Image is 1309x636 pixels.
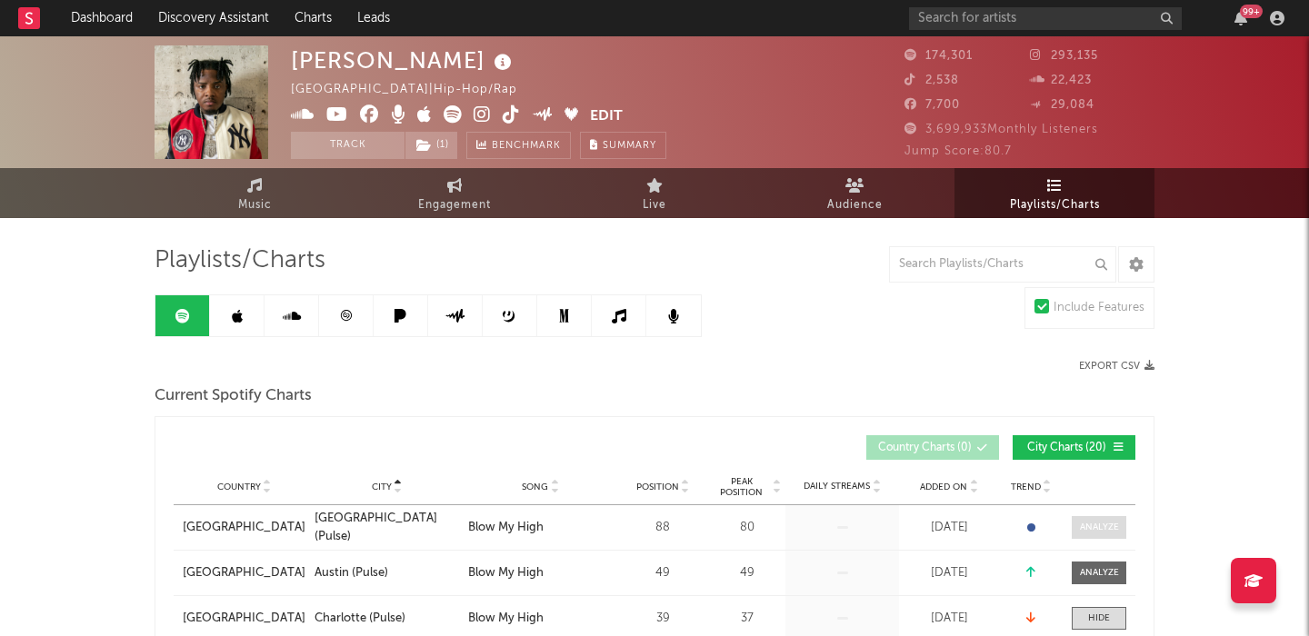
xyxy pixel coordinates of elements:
[904,124,1098,135] span: 3,699,933 Monthly Listeners
[183,564,305,582] a: [GEOGRAPHIC_DATA]
[909,7,1182,30] input: Search for artists
[622,564,704,582] div: 49
[315,610,459,628] a: Charlotte (Pulse)
[1054,297,1144,319] div: Include Features
[1240,5,1263,18] div: 99 +
[920,482,967,492] span: Added On
[405,132,457,159] button: (1)
[492,135,561,157] span: Benchmark
[713,476,770,498] span: Peak Position
[904,99,960,111] span: 7,700
[1030,50,1098,62] span: 293,135
[468,564,613,582] a: Blow My High
[622,610,704,628] div: 39
[355,168,555,218] a: Engagement
[468,564,544,582] div: Blow My High
[468,519,544,537] div: Blow My High
[468,610,613,628] a: Blow My High
[555,168,754,218] a: Live
[889,246,1116,283] input: Search Playlists/Charts
[418,194,491,216] span: Engagement
[155,168,355,218] a: Music
[291,132,405,159] button: Track
[217,482,261,492] span: Country
[315,610,405,628] div: Charlotte (Pulse)
[291,79,538,101] div: [GEOGRAPHIC_DATA] | Hip-Hop/Rap
[183,519,305,537] a: [GEOGRAPHIC_DATA]
[643,194,666,216] span: Live
[1011,482,1041,492] span: Trend
[804,480,870,493] span: Daily Streams
[315,510,459,545] a: [GEOGRAPHIC_DATA] (Pulse)
[1030,99,1094,111] span: 29,084
[1010,194,1100,216] span: Playlists/Charts
[1079,361,1154,372] button: Export CSV
[904,610,994,628] div: [DATE]
[904,564,994,582] div: [DATE]
[904,75,959,86] span: 2,538
[291,45,516,75] div: [PERSON_NAME]
[1030,75,1092,86] span: 22,423
[238,194,272,216] span: Music
[155,250,325,272] span: Playlists/Charts
[904,50,973,62] span: 174,301
[315,564,459,582] a: Austin (Pulse)
[468,610,544,628] div: Blow My High
[522,482,548,492] span: Song
[590,105,623,128] button: Edit
[954,168,1154,218] a: Playlists/Charts
[603,141,656,151] span: Summary
[636,482,679,492] span: Position
[713,519,781,537] div: 80
[904,145,1012,157] span: Jump Score: 80.7
[827,194,883,216] span: Audience
[713,610,781,628] div: 37
[372,482,392,492] span: City
[1234,11,1247,25] button: 99+
[713,564,781,582] div: 49
[1013,435,1135,460] button: City Charts(20)
[580,132,666,159] button: Summary
[155,385,312,407] span: Current Spotify Charts
[878,442,972,453] span: Country Charts ( 0 )
[622,519,704,537] div: 88
[904,519,994,537] div: [DATE]
[754,168,954,218] a: Audience
[866,435,999,460] button: Country Charts(0)
[466,132,571,159] a: Benchmark
[315,564,388,582] div: Austin (Pulse)
[405,132,458,159] span: ( 1 )
[1024,442,1108,453] span: City Charts ( 20 )
[468,519,613,537] a: Blow My High
[183,610,305,628] a: [GEOGRAPHIC_DATA]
